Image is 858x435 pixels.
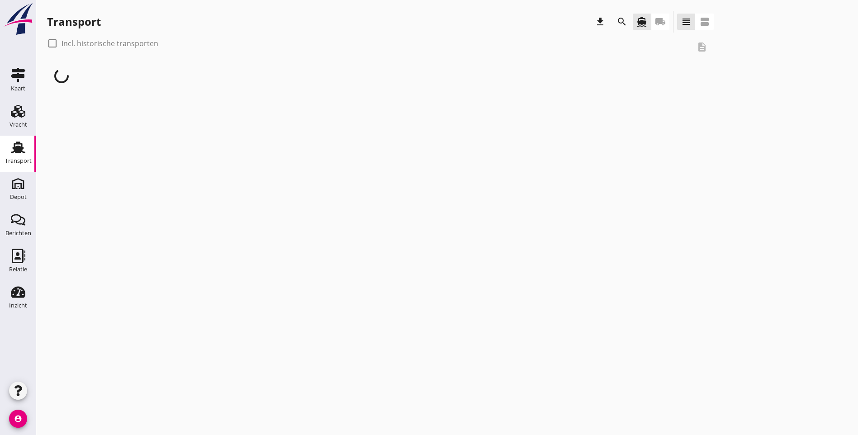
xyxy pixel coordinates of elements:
[616,16,627,27] i: search
[636,16,647,27] i: directions_boat
[2,2,34,36] img: logo-small.a267ee39.svg
[9,303,27,308] div: Inzicht
[655,16,666,27] i: local_shipping
[681,16,692,27] i: view_headline
[62,39,158,48] label: Incl. historische transporten
[699,16,710,27] i: view_agenda
[5,230,31,236] div: Berichten
[11,85,25,91] div: Kaart
[595,16,606,27] i: download
[9,410,27,428] i: account_circle
[9,122,27,128] div: Vracht
[5,158,32,164] div: Transport
[10,194,27,200] div: Depot
[9,266,27,272] div: Relatie
[47,14,101,29] div: Transport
